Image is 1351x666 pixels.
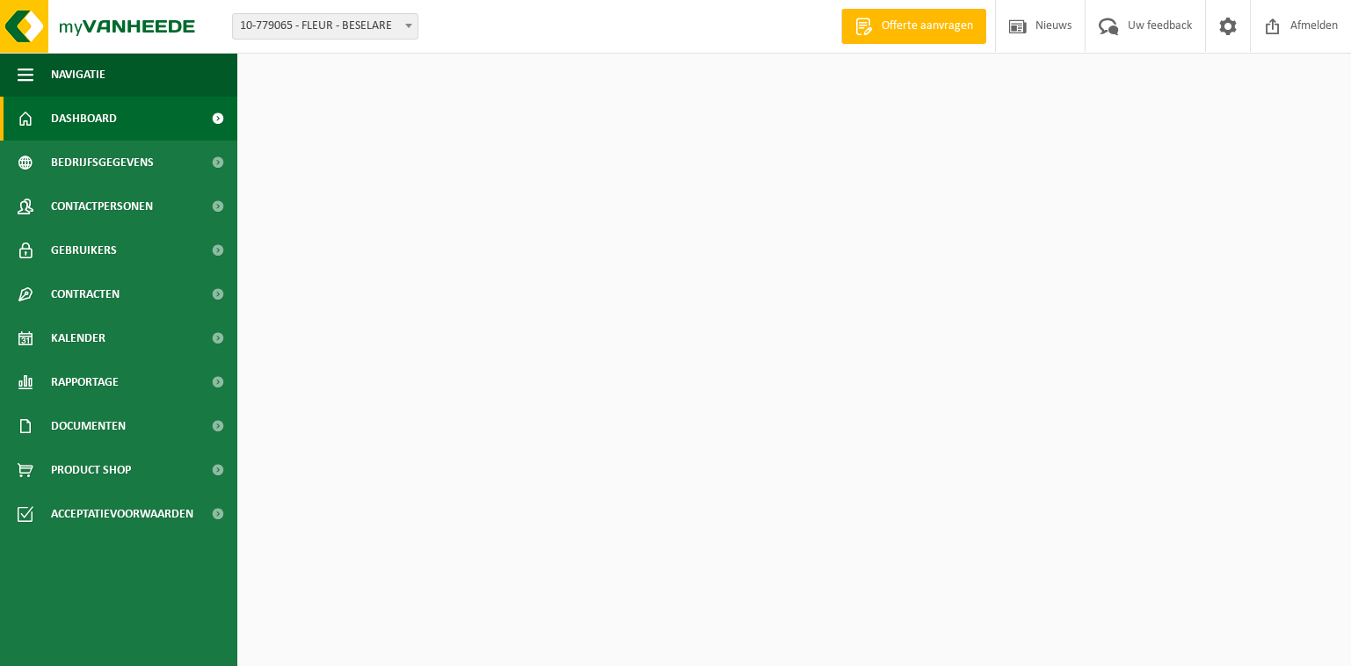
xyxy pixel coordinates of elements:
span: Gebruikers [51,228,117,272]
span: Acceptatievoorwaarden [51,492,193,536]
span: Contactpersonen [51,185,153,228]
span: 10-779065 - FLEUR - BESELARE [233,14,418,39]
span: Rapportage [51,360,119,404]
span: Documenten [51,404,126,448]
span: Dashboard [51,97,117,141]
span: 10-779065 - FLEUR - BESELARE [232,13,418,40]
span: Navigatie [51,53,105,97]
span: Bedrijfsgegevens [51,141,154,185]
span: Offerte aanvragen [877,18,977,35]
span: Kalender [51,316,105,360]
span: Product Shop [51,448,131,492]
span: Contracten [51,272,120,316]
a: Offerte aanvragen [841,9,986,44]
